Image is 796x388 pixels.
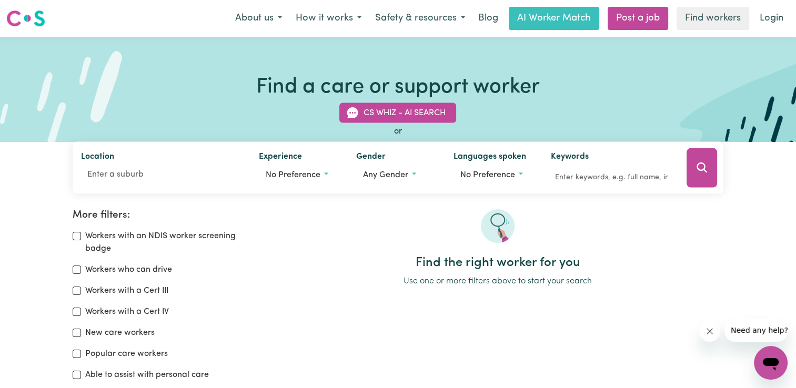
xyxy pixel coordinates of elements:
button: Worker experience options [259,165,339,185]
label: Able to assist with personal care [85,369,209,381]
iframe: Close message [699,321,720,342]
button: Search [687,148,717,188]
a: AI Worker Match [509,7,599,30]
label: Gender [356,150,386,165]
div: or [73,125,723,138]
h2: More filters: [73,209,259,221]
iframe: Button to launch messaging window [754,346,788,380]
a: Blog [472,7,505,30]
label: Workers who can drive [85,263,172,276]
label: Workers with a Cert III [85,284,168,297]
span: No preference [460,171,515,179]
input: Enter keywords, e.g. full name, interests [551,169,672,186]
label: Popular care workers [85,348,168,360]
label: Workers with an NDIS worker screening badge [85,230,259,255]
span: No preference [266,171,320,179]
label: Workers with a Cert IV [85,305,169,318]
h1: Find a care or support worker [256,75,540,100]
label: New care workers [85,326,155,339]
label: Location [81,150,114,165]
input: Enter a suburb [81,165,242,184]
a: Login [753,7,790,30]
h2: Find the right worker for you [271,256,723,271]
label: Experience [259,150,302,165]
button: Worker gender preference [356,165,437,185]
p: Use one or more filters above to start your search [271,275,723,288]
button: About us [228,7,289,29]
a: Find workers [677,7,749,30]
button: CS Whiz - AI Search [339,103,456,123]
button: Worker language preferences [454,165,534,185]
a: Careseekers logo [6,6,45,30]
button: Safety & resources [368,7,472,29]
label: Keywords [551,150,589,165]
span: Any gender [363,171,408,179]
a: Post a job [608,7,668,30]
img: Careseekers logo [6,9,45,28]
iframe: Message from company [724,319,788,342]
label: Languages spoken [454,150,526,165]
button: How it works [289,7,368,29]
span: Need any help? [6,7,64,16]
